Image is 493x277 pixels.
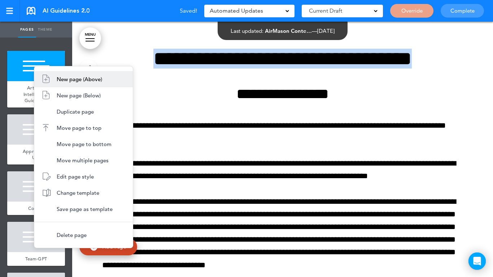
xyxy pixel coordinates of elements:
[57,108,94,115] span: Duplicate page
[57,76,102,83] span: New page (Above)
[57,189,99,196] span: Change template
[57,92,101,99] span: New page (Below)
[57,206,113,212] span: Save page as template
[57,141,112,148] span: Move page to bottom
[57,173,94,180] span: Edit page style
[57,157,109,164] span: Move multiple pages
[57,232,87,238] span: Delete page
[468,252,486,270] div: Open Intercom Messenger
[57,124,101,131] span: Move page to top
